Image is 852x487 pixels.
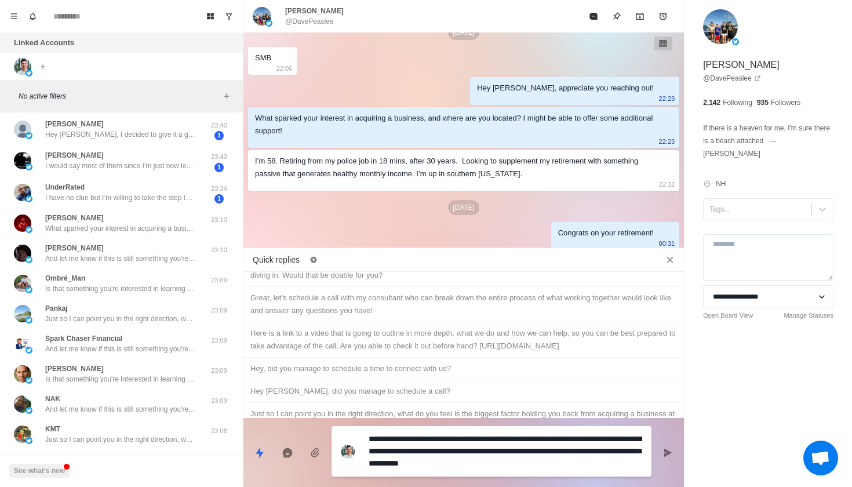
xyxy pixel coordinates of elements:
[205,184,234,194] p: 23:34
[205,275,234,285] p: 23:09
[26,132,32,139] img: picture
[26,347,32,354] img: picture
[255,52,271,64] div: SMB
[703,58,780,72] p: [PERSON_NAME]
[659,135,675,148] p: 22:23
[14,275,31,292] img: picture
[205,121,234,130] p: 23:40
[26,286,32,293] img: picture
[803,441,838,475] a: Open chat
[477,82,654,95] div: Hey [PERSON_NAME], appreciate you reaching out!
[26,437,32,444] img: picture
[45,192,196,203] p: I have no clue but I’m willing to take the step to learn
[14,245,31,262] img: picture
[14,184,31,201] img: picture
[703,73,761,83] a: @DavePeaslee
[14,395,31,413] img: picture
[45,243,104,253] p: [PERSON_NAME]
[220,89,234,103] button: Add filters
[250,292,677,317] div: Great, let’s schedule a call with my consultant who can break down the entire process of what wor...
[716,179,726,189] p: NH
[250,408,677,433] div: Just so I can point you in the right direction, what do you feel is the biggest factor holding yo...
[26,70,32,77] img: picture
[26,195,32,202] img: picture
[45,223,196,234] p: What sparked your interest in acquiring a business, and where are you located? I might be able to...
[723,97,752,108] p: Following
[45,434,196,445] p: Just so I can point you in the right direction, what do you feel is the biggest factor holding yo...
[304,441,327,464] button: Add media
[703,311,753,321] a: Open Board View
[14,37,74,49] p: Linked Accounts
[9,464,70,478] button: See what's new
[214,131,224,140] span: 1
[605,5,628,28] button: Pin
[26,377,32,384] img: picture
[45,303,68,314] p: Pankaj
[45,119,104,129] p: [PERSON_NAME]
[661,250,679,269] button: Close quick replies
[45,150,104,161] p: [PERSON_NAME]
[205,426,234,436] p: 23:08
[14,426,31,443] img: picture
[14,121,31,138] img: picture
[558,227,654,239] div: Congrats on your retirement!
[45,314,196,324] p: Just so I can point you in the right direction, what do you feel is the biggest factor holding yo...
[205,245,234,255] p: 23:10
[784,311,833,321] a: Manage Statuses
[265,20,272,27] img: picture
[45,273,85,284] p: Ombré_Man
[45,213,104,223] p: [PERSON_NAME]
[45,404,196,415] p: And let me know if this is still something you're interested in!
[659,178,675,191] p: 22:32
[26,317,32,324] img: picture
[26,256,32,263] img: picture
[628,5,651,28] button: Archive
[45,284,196,294] p: Is that something you're interested in learning more about?
[205,336,234,346] p: 23:09
[45,344,196,354] p: And let me know if this is still something you're interested in!
[205,215,234,225] p: 23:10
[45,424,60,434] p: KMT
[341,445,355,459] img: picture
[26,226,32,233] img: picture
[45,129,196,140] p: Hey [PERSON_NAME], I decided to give it a go on my own, given I have some friends who run small b...
[659,92,675,105] p: 22:23
[255,155,654,180] div: I’m 58. Retiring from my police job in 18 mins, after 30 years. Looking to supplement my retireme...
[45,364,104,374] p: [PERSON_NAME]
[5,7,23,26] button: Menu
[582,5,605,28] button: Mark as read
[36,60,50,74] button: Add account
[220,7,238,26] button: Show unread conversations
[14,152,31,169] img: picture
[448,200,479,215] p: [DATE]
[255,112,654,137] div: What sparked your interest in acquiring a business, and where are you located? I might be able to...
[703,122,833,160] p: If there is a heaven for me, I'm sure there is a beach attached --- [PERSON_NAME]
[45,253,196,264] p: And let me know if this is still something you're interested in!
[276,62,293,75] p: 22:06
[14,305,31,322] img: picture
[703,97,720,108] p: 2,142
[45,394,60,404] p: NAK
[659,237,675,250] p: 00:31
[45,161,196,171] p: I would say most of them since I’m just now learning about it
[201,7,220,26] button: Board View
[45,374,196,384] p: Is that something you're interested in learning more about?
[703,9,738,44] img: picture
[250,362,677,375] div: Hey, did you manage to schedule a time to connect with us?
[250,385,677,398] div: Hey [PERSON_NAME], did you manage to schedule a call?
[45,333,122,344] p: Spark Chaser Financial
[285,6,344,16] p: [PERSON_NAME]
[304,250,323,269] button: Edit quick replies
[285,16,334,27] p: @DavePeaslee
[757,97,769,108] p: 935
[214,163,224,172] span: 1
[732,38,739,45] img: picture
[214,194,224,203] span: 1
[14,58,31,75] img: picture
[771,97,800,108] p: Followers
[205,306,234,315] p: 23:09
[448,25,479,40] p: [DATE]
[14,365,31,383] img: picture
[250,327,677,352] div: Here is a link to a video that is going to outline in more depth, what we do and how we can help,...
[14,335,31,352] img: picture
